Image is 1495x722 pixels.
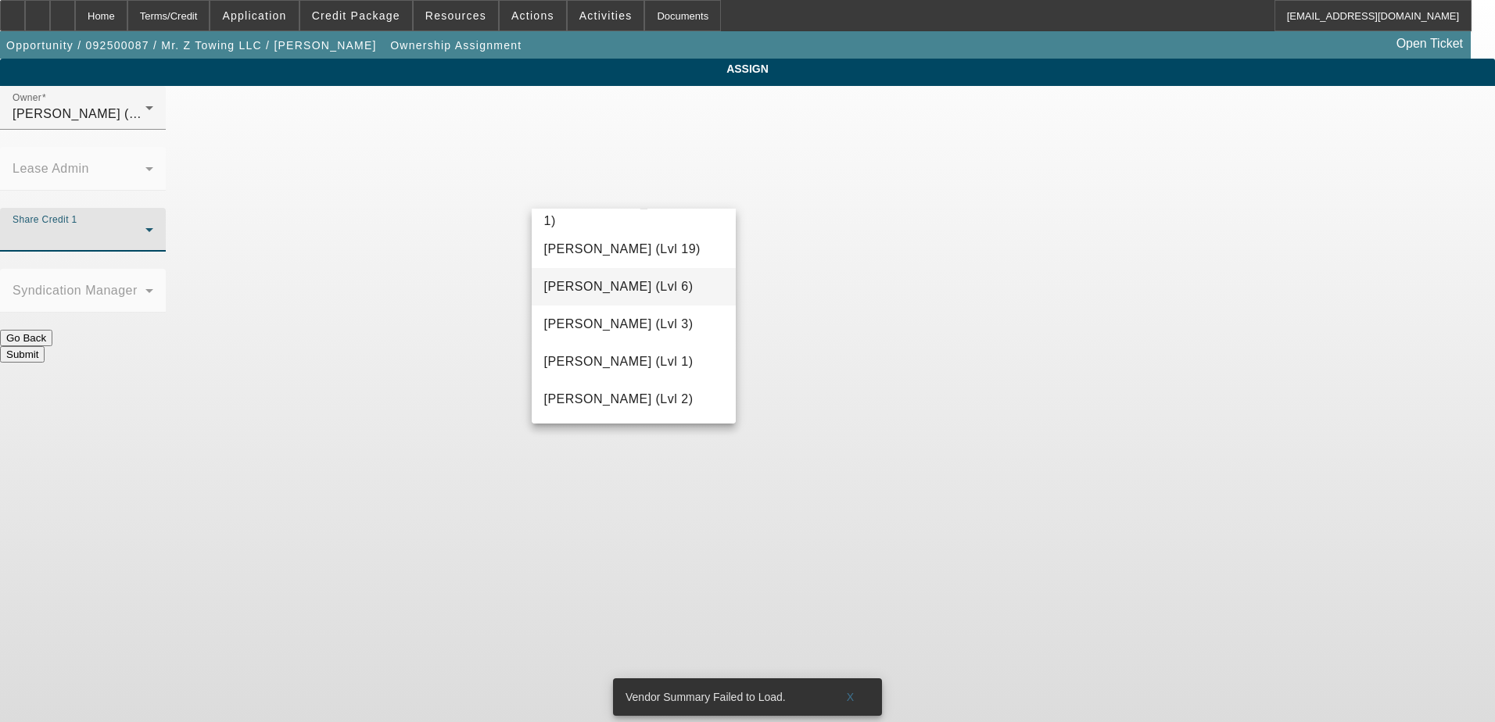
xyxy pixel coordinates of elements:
span: [PERSON_NAME] (Lvl 6) [544,277,694,296]
span: [PERSON_NAME] (Lvl 2) [544,390,694,409]
span: [PERSON_NAME] (Lvl 19) [544,240,701,259]
span: [PERSON_NAME] (Lvl 1) [544,352,694,371]
span: Finer, [PERSON_NAME] (Lvl 1) [544,193,724,231]
span: [PERSON_NAME] (Lvl 3) [544,315,694,334]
